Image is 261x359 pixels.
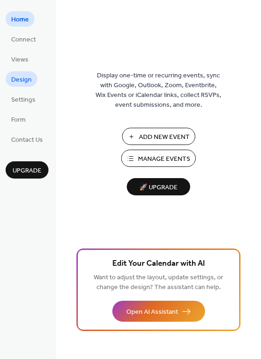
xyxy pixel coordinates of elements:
a: Design [6,71,37,87]
button: Manage Events [121,150,196,167]
a: Home [6,11,34,27]
span: Upgrade [13,166,41,176]
span: Settings [11,95,35,105]
span: Contact Us [11,135,43,145]
button: Open AI Assistant [112,301,205,322]
span: Display one-time or recurring events, sync with Google, Outlook, Zoom, Eventbrite, Wix Events or ... [96,71,221,110]
a: Contact Us [6,131,48,147]
button: Upgrade [6,161,48,179]
span: Edit Your Calendar with AI [112,257,205,270]
a: Views [6,51,34,67]
span: 🚀 Upgrade [132,181,185,194]
span: Connect [11,35,36,45]
button: 🚀 Upgrade [127,178,190,195]
span: Add New Event [139,132,190,142]
a: Settings [6,91,41,107]
button: Add New Event [122,128,195,145]
span: Form [11,115,26,125]
span: Open AI Assistant [126,307,178,317]
span: Want to adjust the layout, update settings, or change the design? The assistant can help. [94,271,223,294]
span: Design [11,75,32,85]
span: Manage Events [138,154,190,164]
a: Form [6,111,31,127]
span: Home [11,15,29,25]
span: Views [11,55,28,65]
a: Connect [6,31,41,47]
